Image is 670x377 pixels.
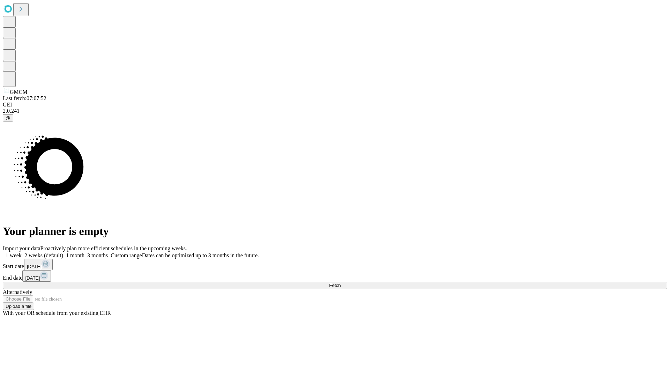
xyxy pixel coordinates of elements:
[3,303,34,310] button: Upload a file
[3,282,667,289] button: Fetch
[142,252,259,258] span: Dates can be optimized up to 3 months in the future.
[3,245,40,251] span: Import your data
[6,252,22,258] span: 1 week
[40,245,187,251] span: Proactively plan more efficient schedules in the upcoming weeks.
[3,289,32,295] span: Alternatively
[329,283,341,288] span: Fetch
[10,89,28,95] span: GMCM
[24,259,53,270] button: [DATE]
[3,270,667,282] div: End date
[22,270,51,282] button: [DATE]
[6,115,10,120] span: @
[3,114,13,121] button: @
[27,264,42,269] span: [DATE]
[3,310,111,316] span: With your OR schedule from your existing EHR
[25,275,40,281] span: [DATE]
[3,225,667,238] h1: Your planner is empty
[66,252,84,258] span: 1 month
[3,102,667,108] div: GEI
[111,252,142,258] span: Custom range
[24,252,63,258] span: 2 weeks (default)
[3,259,667,270] div: Start date
[87,252,108,258] span: 3 months
[3,95,46,101] span: Last fetch: 07:07:52
[3,108,667,114] div: 2.0.241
